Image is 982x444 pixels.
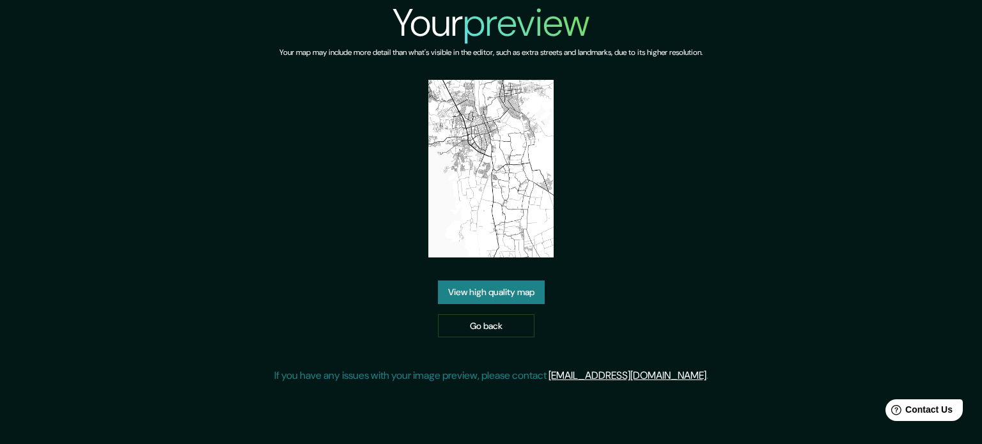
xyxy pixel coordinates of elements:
a: Go back [438,314,534,338]
h6: Your map may include more detail than what's visible in the editor, such as extra streets and lan... [279,46,703,59]
a: View high quality map [438,280,545,304]
iframe: Help widget launcher [868,394,968,430]
img: created-map-preview [428,80,554,257]
p: If you have any issues with your image preview, please contact . [274,368,708,383]
a: [EMAIL_ADDRESS][DOMAIN_NAME] [549,369,706,382]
